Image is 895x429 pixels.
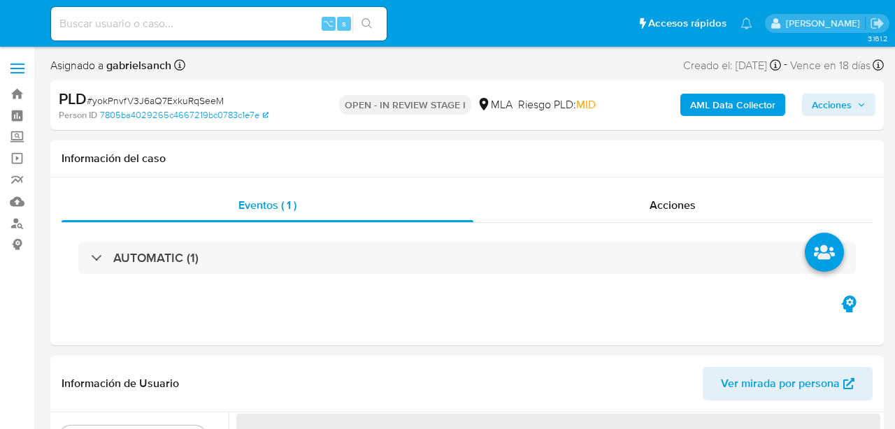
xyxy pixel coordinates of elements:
[78,242,856,274] div: AUTOMATIC (1)
[62,377,179,391] h1: Información de Usuario
[576,96,596,112] span: MID
[648,16,726,31] span: Accesos rápidos
[50,58,171,73] span: Asignado a
[703,367,873,400] button: Ver mirada por persona
[690,94,775,116] b: AML Data Collector
[683,56,781,75] div: Creado el: [DATE]
[103,57,171,73] b: gabrielsanch
[812,94,852,116] span: Acciones
[87,94,224,108] span: # yokPnvfV3J6aQ7ExkuRqSeeM
[59,87,87,110] b: PLD
[870,16,885,31] a: Salir
[680,94,785,116] button: AML Data Collector
[790,58,871,73] span: Vence en 18 días
[339,95,471,115] p: OPEN - IN REVIEW STAGE I
[721,367,840,400] span: Ver mirada por persona
[802,94,875,116] button: Acciones
[342,17,346,30] span: s
[352,14,381,34] button: search-icon
[100,109,268,122] a: 7805ba4029265c4667219bc0783c1e7e
[59,109,97,122] b: Person ID
[477,97,513,112] div: MLA
[740,17,752,29] a: Notificaciones
[650,197,696,213] span: Acciones
[62,152,873,166] h1: Información del caso
[784,56,787,75] span: -
[238,197,296,213] span: Eventos ( 1 )
[51,15,387,33] input: Buscar usuario o caso...
[113,250,199,266] h3: AUTOMATIC (1)
[323,17,334,30] span: ⌥
[786,17,865,30] p: gabriela.sanchez@mercadolibre.com
[518,97,596,112] span: Riesgo PLD:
